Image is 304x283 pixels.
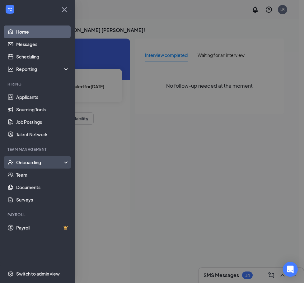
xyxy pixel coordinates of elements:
a: PayrollCrown [16,221,69,234]
a: Job Postings [16,116,69,128]
div: Onboarding [16,159,64,165]
svg: WorkstreamLogo [7,6,13,12]
a: Documents [16,181,69,193]
div: Team Management [7,147,68,152]
a: Surveys [16,193,69,206]
div: Hiring [7,81,68,87]
svg: Analysis [7,66,14,72]
div: Switch to admin view [16,271,60,277]
div: Reporting [16,66,70,72]
a: Team [16,169,69,181]
div: Payroll [7,212,68,217]
a: Applicants [16,91,69,103]
a: Home [16,26,69,38]
a: Messages [16,38,69,50]
div: Open Intercom Messenger [283,262,298,277]
a: Sourcing Tools [16,103,69,116]
a: Scheduling [16,50,69,63]
svg: Cross [59,5,69,15]
svg: UserCheck [7,159,14,165]
svg: Settings [7,271,14,277]
a: Talent Network [16,128,69,141]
